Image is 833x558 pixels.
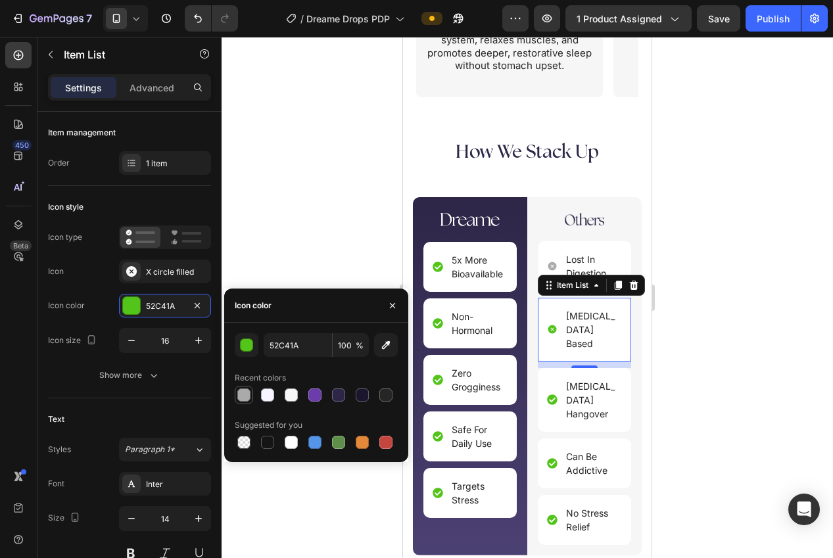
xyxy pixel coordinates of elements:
span: / [300,12,304,26]
p: Zero Grogginess [49,329,103,357]
div: Publish [757,12,790,26]
h2: How We Stack Up [10,103,239,129]
div: Icon color [235,300,272,312]
p: 5x More Bioavailable [49,216,103,244]
div: Suggested for you [235,419,302,431]
button: Show more [48,363,211,387]
button: Save [697,5,740,32]
span: Paragraph 1* [125,444,175,455]
div: Icon [48,266,64,277]
span: Dreame Drops PDP [306,12,390,26]
div: Item List [151,243,188,254]
p: Can Be Addictive [163,413,217,440]
span: Save [708,13,730,24]
p: [MEDICAL_DATA] Hangover [163,342,217,384]
iframe: Design area [403,37,652,558]
button: Paragraph 1* [119,438,211,461]
button: 7 [5,5,98,32]
span: 1 product assigned [577,12,662,26]
div: Size [48,509,83,527]
p: Targets Stress [49,442,103,470]
p: Lost In Digestion [163,216,217,243]
div: 52C41A [146,300,184,312]
div: Icon size [48,332,99,350]
div: Open Intercom Messenger [788,494,820,525]
div: X circle filled [146,266,208,278]
p: Safe For Daily Use [49,386,103,413]
p: [MEDICAL_DATA] Based [163,272,217,314]
button: 1 product assigned [565,5,692,32]
div: 450 [12,140,32,151]
div: Styles [48,444,71,455]
p: 7 [86,11,92,26]
div: Undo/Redo [185,5,238,32]
div: Item management [48,127,116,139]
div: Inter [146,478,208,490]
div: Rich Text Editor. Editing area: main [47,214,105,246]
div: Recent colors [235,372,286,384]
span: % [356,340,364,352]
div: Icon style [48,201,83,213]
button: Publish [746,5,801,32]
div: Icon type [48,231,82,243]
p: Advanced [130,81,174,95]
div: 1 item [146,158,208,170]
p: Settings [65,81,102,95]
div: Show more [99,369,160,382]
div: Beta [10,241,32,251]
img: image_demo.jpg [37,176,97,189]
p: Item List [64,47,176,62]
p: No Stress Relief [163,469,217,497]
div: Icon color [48,300,85,312]
div: Font [48,478,64,490]
input: Eg: FFFFFF [264,333,332,357]
div: Text [48,413,64,425]
img: image_demo.jpg [162,176,201,188]
div: Order [48,157,70,169]
p: Non-Hormonal [49,273,103,300]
